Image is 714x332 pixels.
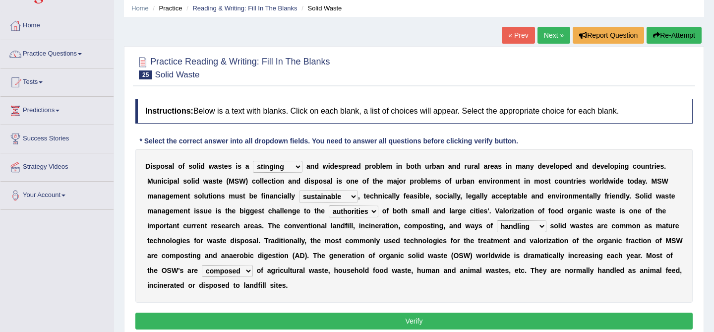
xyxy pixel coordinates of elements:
[382,162,386,170] b: e
[448,162,452,170] b: a
[498,162,502,170] b: s
[209,177,213,185] b: a
[406,192,410,200] b: e
[204,192,208,200] b: u
[610,162,614,170] b: o
[183,177,187,185] b: s
[415,162,417,170] b: t
[590,177,595,185] b: w
[474,162,478,170] b: a
[195,177,199,185] b: d
[628,177,630,185] b: t
[198,162,200,170] b: i
[382,192,384,200] b: i
[614,162,619,170] b: p
[410,192,414,200] b: a
[645,162,650,170] b: n
[162,192,166,200] b: a
[319,177,323,185] b: o
[256,177,260,185] b: o
[362,177,367,185] b: o
[200,162,205,170] b: d
[646,177,648,185] b: .
[164,177,168,185] b: c
[550,162,554,170] b: e
[245,177,248,185] b: )
[641,162,645,170] b: u
[331,177,333,185] b: l
[504,177,510,185] b: m
[353,162,357,170] b: a
[554,177,558,185] b: c
[634,177,639,185] b: d
[262,177,264,185] b: l
[608,177,614,185] b: w
[664,162,666,170] b: .
[618,162,620,170] b: i
[414,192,417,200] b: s
[399,177,404,185] b: o
[482,177,487,185] b: n
[252,177,256,185] b: c
[217,192,221,200] b: n
[506,162,508,170] b: i
[615,177,620,185] b: d
[510,177,514,185] b: e
[202,192,204,200] b: l
[411,162,415,170] b: o
[380,162,382,170] b: l
[366,177,369,185] b: f
[170,192,174,200] b: e
[573,27,644,44] button: Report Question
[306,162,310,170] b: a
[216,177,219,185] b: t
[537,27,570,44] a: Next »
[135,99,693,124] h4: Below is a text with blanks. Click on each blank, a list of choices will appear. Select the appro...
[578,177,582,185] b: e
[224,162,228,170] b: e
[227,177,229,185] b: (
[288,177,292,185] b: a
[245,162,249,170] b: a
[546,162,550,170] b: v
[334,162,338,170] b: e
[633,162,637,170] b: c
[608,162,610,170] b: l
[502,27,535,44] a: « Prev
[376,162,380,170] b: b
[417,192,419,200] b: i
[455,177,460,185] b: u
[314,162,319,170] b: d
[174,177,178,185] b: a
[427,177,431,185] b: e
[192,4,297,12] a: Reading & Writing: Fill In The Blanks
[490,177,492,185] b: i
[289,192,291,200] b: l
[330,162,335,170] b: d
[197,162,199,170] b: l
[620,162,625,170] b: n
[388,192,392,200] b: a
[398,162,403,170] b: n
[182,162,185,170] b: f
[238,162,241,170] b: s
[560,162,564,170] b: p
[374,192,378,200] b: h
[0,182,114,206] a: Your Account
[445,177,449,185] b: o
[425,177,427,185] b: l
[568,162,572,170] b: d
[487,162,490,170] b: r
[178,177,179,185] b: l
[604,162,608,170] b: e
[576,162,580,170] b: a
[328,162,330,170] b: i
[135,55,330,79] h2: Practice Reading & Writing: Fill In The Blanks
[460,177,462,185] b: r
[647,27,702,44] button: Re-Attempt
[173,162,175,170] b: l
[342,162,347,170] b: p
[440,162,444,170] b: n
[542,162,546,170] b: e
[167,177,169,185] b: i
